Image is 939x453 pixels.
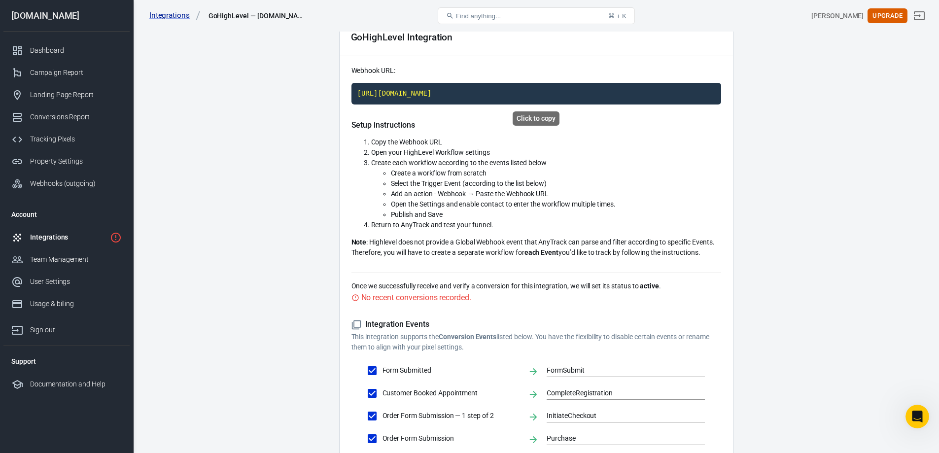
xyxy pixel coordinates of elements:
[524,248,559,256] strong: each Event
[371,221,493,229] span: Return to AnyTrack and test your funnel.
[3,84,130,106] a: Landing Page Report
[3,248,130,271] a: Team Management
[391,210,443,218] span: Publish and Save
[3,62,130,84] a: Campaign Report
[30,178,122,189] div: Webhooks (outgoing)
[361,291,471,304] div: No recent conversions recorded.
[456,12,501,20] span: Find anything...
[30,68,122,78] div: Campaign Report
[351,319,721,330] h5: Integration Events
[608,12,626,20] div: ⌘ + K
[3,173,130,195] a: Webhooks (outgoing)
[30,325,122,335] div: Sign out
[3,128,130,150] a: Tracking Pixels
[391,179,547,187] span: Select the Trigger Event (according to the list below)
[30,90,122,100] div: Landing Page Report
[351,32,453,42] div: GoHighLevel Integration
[149,10,201,21] a: Integrations
[439,333,496,341] strong: Conversion Events
[30,254,122,265] div: Team Management
[547,432,690,445] input: Purchase
[30,379,122,389] div: Documentation and Help
[547,364,690,377] input: FormSubmit
[30,232,106,243] div: Integrations
[3,203,130,226] li: Account
[371,148,490,156] span: Open your HighLevel Workflow settings
[391,200,616,208] span: Open the Settings and enable contact to enter the workflow multiple times.
[547,410,690,422] input: InitiateCheckout
[30,277,122,287] div: User Settings
[3,293,130,315] a: Usage & billing
[30,134,122,144] div: Tracking Pixels
[391,169,487,177] span: Create a workflow from scratch
[3,11,130,20] div: [DOMAIN_NAME]
[30,299,122,309] div: Usage & billing
[513,111,559,126] div: Click to copy
[3,271,130,293] a: User Settings
[391,190,549,198] span: Add an action - Webhook → Paste the Webhook URL
[371,138,442,146] span: Copy the Webhook URL
[371,159,547,167] span: Create each workflow according to the events listed below
[3,150,130,173] a: Property Settings
[811,11,864,21] div: Account id: hmZJOJ9H
[383,433,520,444] span: Order Form Submission
[3,106,130,128] a: Conversions Report
[351,120,721,130] h5: Setup instructions
[30,156,122,167] div: Property Settings
[3,226,130,248] a: Integrations
[351,281,721,291] p: Once we successfully receive and verify a conversion for this integration, we will set its status...
[3,39,130,62] a: Dashboard
[383,365,520,376] span: Form Submitted
[438,7,635,24] button: Find anything...⌘ + K
[30,112,122,122] div: Conversions Report
[110,232,122,244] svg: 1 networks not verified yet
[3,315,130,341] a: Sign out
[351,332,721,352] p: This integration supports the listed below. You have the flexibility to disable certain events or...
[905,405,929,428] iframe: Intercom live chat
[351,238,367,246] strong: Note
[907,4,931,28] a: Sign out
[868,8,907,24] button: Upgrade
[640,282,659,290] strong: active
[547,387,690,399] input: CompleteRegistration
[351,237,721,258] p: : Highlevel does not provide a Global Webhook event that AnyTrack can parse and filter according ...
[383,388,520,398] span: Customer Booked Appointment
[351,83,721,105] code: Click to copy
[3,349,130,373] li: Support
[383,411,520,421] span: Order Form Submission — 1 step of 2
[209,11,307,21] div: GoHighLevel — harmonywellnesscoaching.ca
[351,66,721,76] p: Webhook URL:
[30,45,122,56] div: Dashboard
